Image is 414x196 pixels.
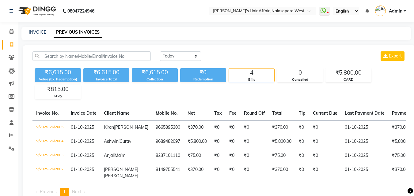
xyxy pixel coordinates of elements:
td: ₹0 [309,163,341,183]
div: Value (Ex. Redemption) [35,77,81,82]
span: 1 [63,189,66,194]
span: 01-10-2025 [71,167,94,172]
td: ₹370.00 [184,163,211,183]
td: ₹0 [211,163,226,183]
div: ₹6,615.00 [35,68,81,77]
div: ₹0 [180,68,226,77]
span: Mobile No. [156,110,178,116]
td: ₹0 [211,149,226,163]
td: 01-10-2025 [341,149,388,163]
span: Client Name [104,110,130,116]
button: Export [381,51,405,61]
div: GPay [35,94,81,99]
span: Gurav [120,139,131,144]
span: 01-10-2025 [71,153,94,158]
span: Export [389,53,402,59]
td: ₹0 [295,120,309,135]
td: 01-10-2025 [341,120,388,135]
div: Redemption [180,77,226,82]
img: logo [16,2,58,20]
td: ₹0 [226,163,240,183]
td: ₹0 [295,163,309,183]
a: INVOICE [29,29,46,35]
span: Ashwini [104,139,120,144]
span: Current Due [313,110,337,116]
span: Previous [40,189,57,194]
td: 9689482097 [152,135,184,149]
span: Fee [229,110,237,116]
td: ₹0 [211,120,226,135]
span: Next [72,189,81,194]
div: Invoice Total [83,77,129,82]
div: 4 [229,68,274,77]
span: Anjali [104,153,115,158]
td: ₹75.00 [184,149,211,163]
b: 08047224946 [67,2,94,20]
span: 01-10-2025 [71,139,94,144]
td: V/2025-26/2003 [32,149,67,163]
td: ₹0 [295,135,309,149]
div: Bills [229,77,274,82]
div: CARD [326,77,371,82]
span: 01-10-2025 [71,124,94,130]
td: V/2025-26/2005 [32,120,67,135]
input: Search by Name/Mobile/Email/Invoice No [32,51,151,61]
td: ₹0 [226,120,240,135]
td: ₹0 [240,120,268,135]
span: Net [188,110,195,116]
td: 01-10-2025 [341,163,388,183]
span: Tax [214,110,222,116]
td: 8237101110 [152,149,184,163]
div: ₹6,615.00 [83,68,129,77]
div: 0 [277,68,323,77]
div: ₹5,800.00 [326,68,371,77]
td: ₹0 [211,135,226,149]
a: PREVIOUS INVOICES [54,27,102,38]
td: V/2025-26/2002 [32,163,67,183]
td: V/2025-26/2004 [32,135,67,149]
td: ₹370.00 [268,120,295,135]
td: ₹75.00 [268,149,295,163]
td: ₹0 [309,135,341,149]
span: Kiran [104,124,114,130]
span: [PERSON_NAME] [104,173,138,179]
div: Collection [132,77,178,82]
td: ₹370.00 [268,163,295,183]
td: ₹0 [226,135,240,149]
span: Round Off [244,110,265,116]
td: ₹0 [309,149,341,163]
span: Invoice No. [36,110,59,116]
td: 8149755541 [152,163,184,183]
td: 01-10-2025 [341,135,388,149]
td: ₹370.00 [184,120,211,135]
div: ₹6,615.00 [132,68,178,77]
td: 9665395300 [152,120,184,135]
span: [PERSON_NAME] [114,124,148,130]
td: ₹5,800.00 [268,135,295,149]
td: ₹0 [240,135,268,149]
span: Admin [389,8,402,14]
div: ₹815.00 [35,85,81,94]
span: [PERSON_NAME] [104,167,138,172]
div: Cancelled [277,77,323,82]
img: Admin [375,6,386,16]
span: Invoice Date [71,110,97,116]
span: Total [272,110,283,116]
td: ₹5,800.00 [184,135,211,149]
nav: Pagination [32,188,406,196]
td: ₹0 [309,120,341,135]
span: Tip [299,110,306,116]
td: ₹0 [240,149,268,163]
td: ₹0 [240,163,268,183]
span: Ma'm [115,153,125,158]
span: Last Payment Date [345,110,385,116]
td: ₹0 [295,149,309,163]
td: ₹0 [226,149,240,163]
